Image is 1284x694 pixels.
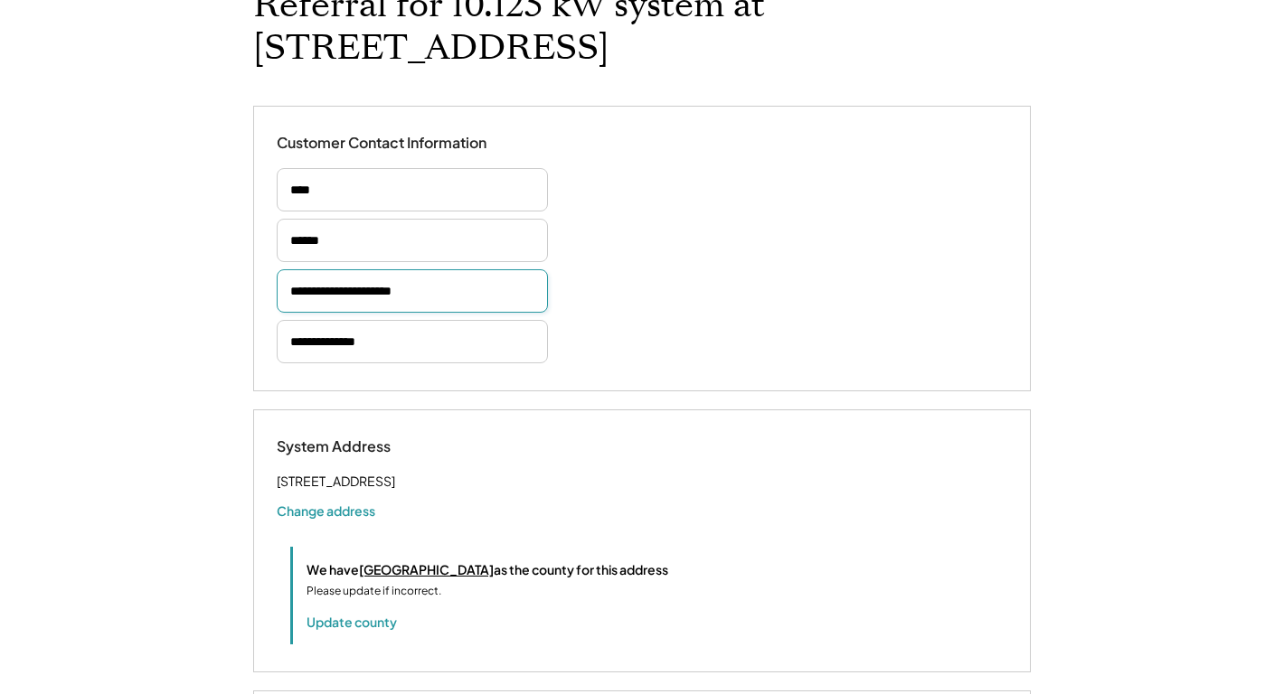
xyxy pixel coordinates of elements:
[277,134,486,153] div: Customer Contact Information
[307,583,441,599] div: Please update if incorrect.
[359,561,494,577] u: [GEOGRAPHIC_DATA]
[277,470,395,492] div: [STREET_ADDRESS]
[307,560,668,579] div: We have as the county for this address
[277,437,458,456] div: System Address
[277,502,375,520] button: Change address
[307,613,397,631] button: Update county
